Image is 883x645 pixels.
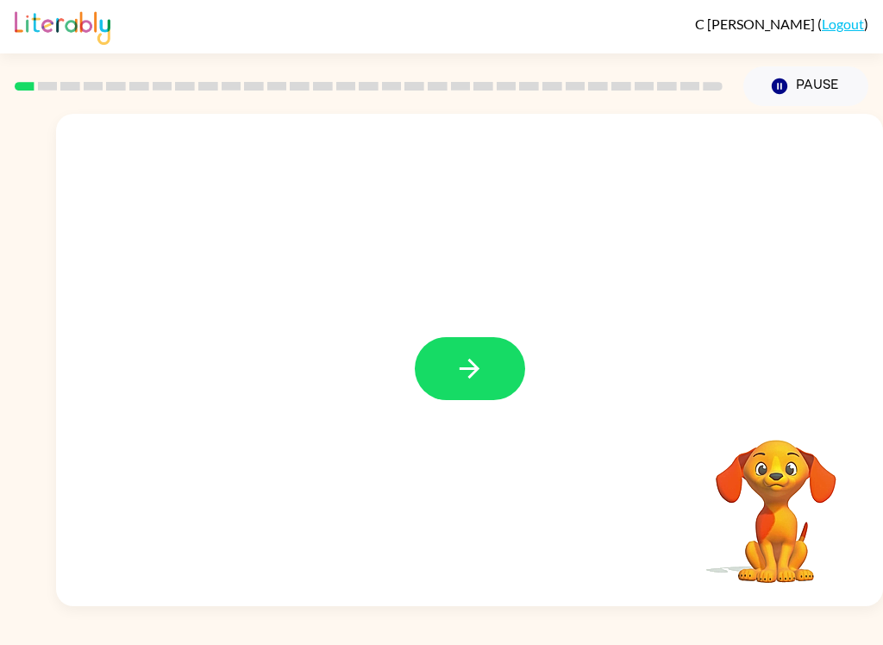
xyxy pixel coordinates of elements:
[695,16,868,32] div: ( )
[695,16,817,32] span: C [PERSON_NAME]
[690,413,862,586] video: Your browser must support playing .mp4 files to use Literably. Please try using another browser.
[743,66,868,106] button: Pause
[15,7,110,45] img: Literably
[822,16,864,32] a: Logout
